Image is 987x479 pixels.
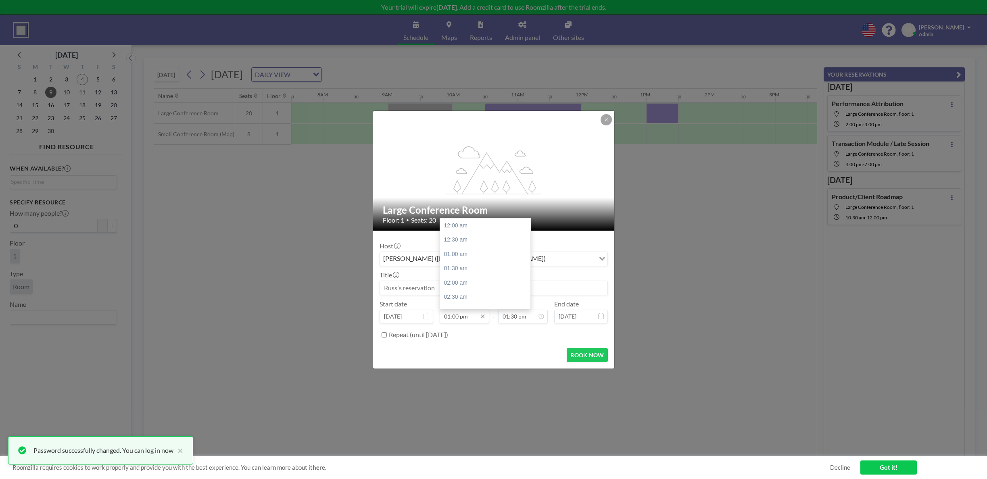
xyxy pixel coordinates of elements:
div: 02:30 am [440,290,534,304]
div: 03:00 am [440,304,534,319]
label: Title [380,271,399,279]
a: Decline [830,464,850,471]
span: Seats: 20 [411,216,436,224]
div: 02:00 am [440,276,534,290]
button: BOOK NOW [567,348,607,362]
label: Host [380,242,400,250]
div: 12:00 am [440,219,534,233]
div: 01:00 am [440,247,534,262]
h2: Large Conference Room [383,204,605,216]
span: - [492,303,495,321]
span: Floor: 1 [383,216,404,224]
g: flex-grow: 1.2; [446,146,541,194]
div: Search for option [380,252,607,266]
span: [PERSON_NAME] ([EMAIL_ADDRESS][DOMAIN_NAME]) [382,254,547,264]
span: Roomzilla requires cookies to work properly and provide you with the best experience. You can lea... [13,464,830,471]
a: Got it! [860,460,917,475]
label: Repeat (until [DATE]) [389,331,448,339]
a: here. [313,464,326,471]
label: Start date [380,300,407,308]
button: close [173,446,183,455]
input: Search for option [548,254,594,264]
label: End date [554,300,579,308]
span: • [406,217,409,223]
div: 01:30 am [440,261,534,276]
div: 12:30 am [440,233,534,247]
input: Russ's reservation [380,281,607,295]
div: Password successfully changed. You can log in now [33,446,173,455]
